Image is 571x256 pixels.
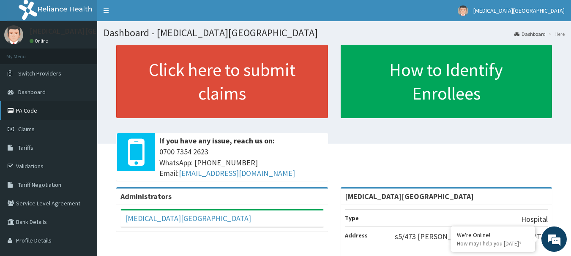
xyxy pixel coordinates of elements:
li: Here [546,30,565,38]
p: [MEDICAL_DATA][GEOGRAPHIC_DATA] [30,27,155,35]
span: We're online! [49,75,117,160]
b: Type [345,214,359,222]
img: User Image [458,5,468,16]
textarea: Type your message and hit 'Enter' [4,168,161,198]
a: [EMAIL_ADDRESS][DOMAIN_NAME] [179,168,295,178]
p: Hospital [521,214,548,225]
span: Claims [18,125,35,133]
div: Chat with us now [44,47,142,58]
p: How may I help you today? [457,240,529,247]
a: Click here to submit claims [116,45,328,118]
strong: [MEDICAL_DATA][GEOGRAPHIC_DATA] [345,191,474,201]
a: Dashboard [514,30,546,38]
b: If you have any issue, reach us on: [159,136,275,146]
span: Dashboard [18,88,46,96]
span: [MEDICAL_DATA][GEOGRAPHIC_DATA] [473,7,565,14]
a: Online [30,38,50,44]
div: Minimize live chat window [139,4,159,24]
span: Tariff Negotiation [18,181,61,189]
h1: Dashboard - [MEDICAL_DATA][GEOGRAPHIC_DATA] [104,27,565,38]
p: s5/473 [PERSON_NAME], [GEOGRAPHIC_DATA] [395,231,548,242]
span: Tariffs [18,144,33,151]
div: We're Online! [457,231,529,239]
img: d_794563401_company_1708531726252_794563401 [16,42,34,63]
b: Administrators [120,191,172,201]
span: 0700 7354 2623 WhatsApp: [PHONE_NUMBER] Email: [159,146,324,179]
span: Switch Providers [18,70,61,77]
a: How to Identify Enrollees [341,45,552,118]
img: User Image [4,25,23,44]
a: [MEDICAL_DATA][GEOGRAPHIC_DATA] [125,213,251,223]
b: Address [345,232,368,239]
